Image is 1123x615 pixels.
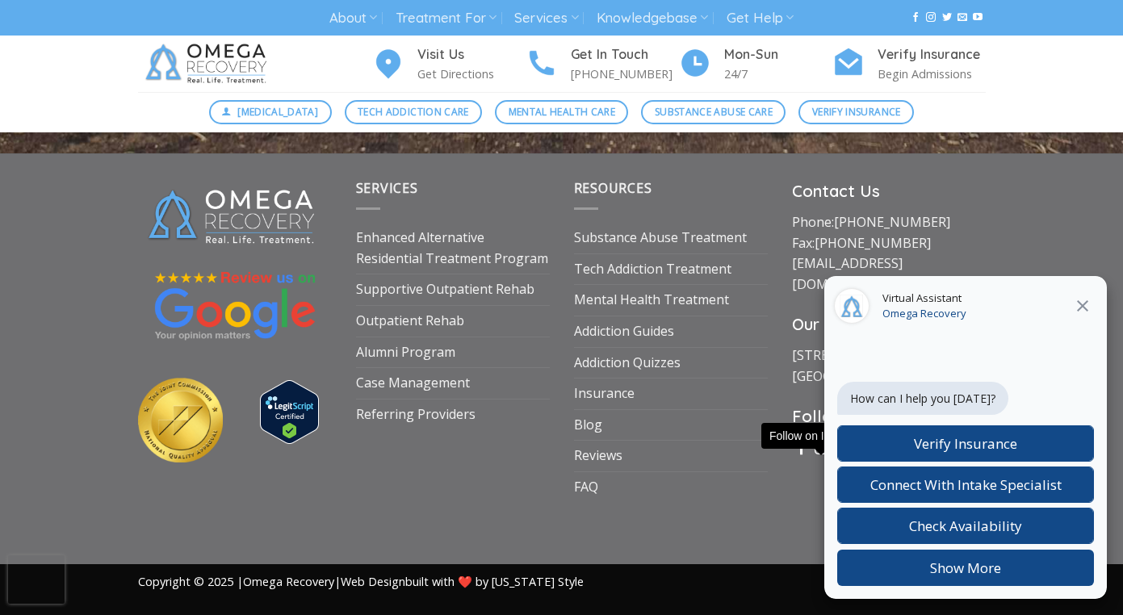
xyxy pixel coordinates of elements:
a: Enhanced Alternative Residential Treatment Program [356,223,550,274]
span: Services [356,179,418,197]
a: Substance Abuse Treatment [574,223,747,253]
a: Get Help [727,3,794,33]
span: [MEDICAL_DATA] [237,104,318,119]
a: Follow on Instagram [815,441,828,456]
strong: Contact Us [792,181,880,201]
a: Omega Recovery [243,574,334,589]
a: Supportive Outpatient Rehab [356,274,534,305]
a: Follow on YouTube [973,12,983,23]
span: Copyright © 2025 | | built with ❤️ by [US_STATE] Style [138,574,584,589]
a: Services [514,3,578,33]
a: Follow on Facebook [795,441,808,456]
a: [MEDICAL_DATA] [209,100,332,124]
span: Resources [574,179,652,197]
a: Insurance [574,379,635,409]
iframe: reCAPTCHA [8,555,65,604]
a: Tech Addiction Treatment [574,254,731,285]
a: [PHONE_NUMBER] [815,234,931,252]
img: Omega Recovery [138,36,279,92]
a: [PHONE_NUMBER] [834,213,950,231]
a: Addiction Quizzes [574,348,681,379]
a: Mental Health Care [495,100,628,124]
img: Verify Approval for www.omegarecovery.org [260,380,319,444]
a: FAQ [574,472,598,503]
a: Mental Health Treatment [574,285,729,316]
a: Addiction Guides [574,316,674,347]
p: Phone: Fax: [792,212,986,295]
a: Reviews [574,441,622,471]
a: Verify LegitScript Approval for www.omegarecovery.org [260,402,319,420]
span: Mental Health Care [509,104,615,119]
h4: Get In Touch [571,44,679,65]
a: Web Design [341,574,405,589]
a: [STREET_ADDRESS][GEOGRAPHIC_DATA] [792,346,922,385]
a: [EMAIL_ADDRESS][DOMAIN_NAME] [792,254,903,293]
a: About [329,3,377,33]
a: Referring Providers [356,400,476,430]
a: Alumni Program [356,337,455,368]
a: Get In Touch [PHONE_NUMBER] [526,44,679,84]
a: Verify Insurance [798,100,914,124]
a: Blog [574,410,602,441]
a: Follow on Facebook [911,12,920,23]
h3: Follow Us [792,404,986,429]
a: Follow on Instagram [926,12,936,23]
a: Treatment For [396,3,497,33]
a: Verify Insurance Begin Admissions [832,44,986,84]
span: Verify Insurance [812,104,901,119]
a: Tech Addiction Care [345,100,483,124]
span: Tech Addiction Care [358,104,469,119]
span: Substance Abuse Care [655,104,773,119]
p: Get Directions [417,65,526,83]
p: 24/7 [724,65,832,83]
p: Begin Admissions [878,65,986,83]
a: Case Management [356,368,470,399]
a: Outpatient Rehab [356,306,464,337]
a: Send us an email [957,12,967,23]
h4: Visit Us [417,44,526,65]
h3: Our Location [792,312,986,337]
p: [PHONE_NUMBER] [571,65,679,83]
a: Substance Abuse Care [641,100,786,124]
a: Follow on Twitter [942,12,952,23]
a: Knowledgebase [597,3,708,33]
h4: Verify Insurance [878,44,986,65]
h4: Mon-Sun [724,44,832,65]
a: Visit Us Get Directions [372,44,526,84]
